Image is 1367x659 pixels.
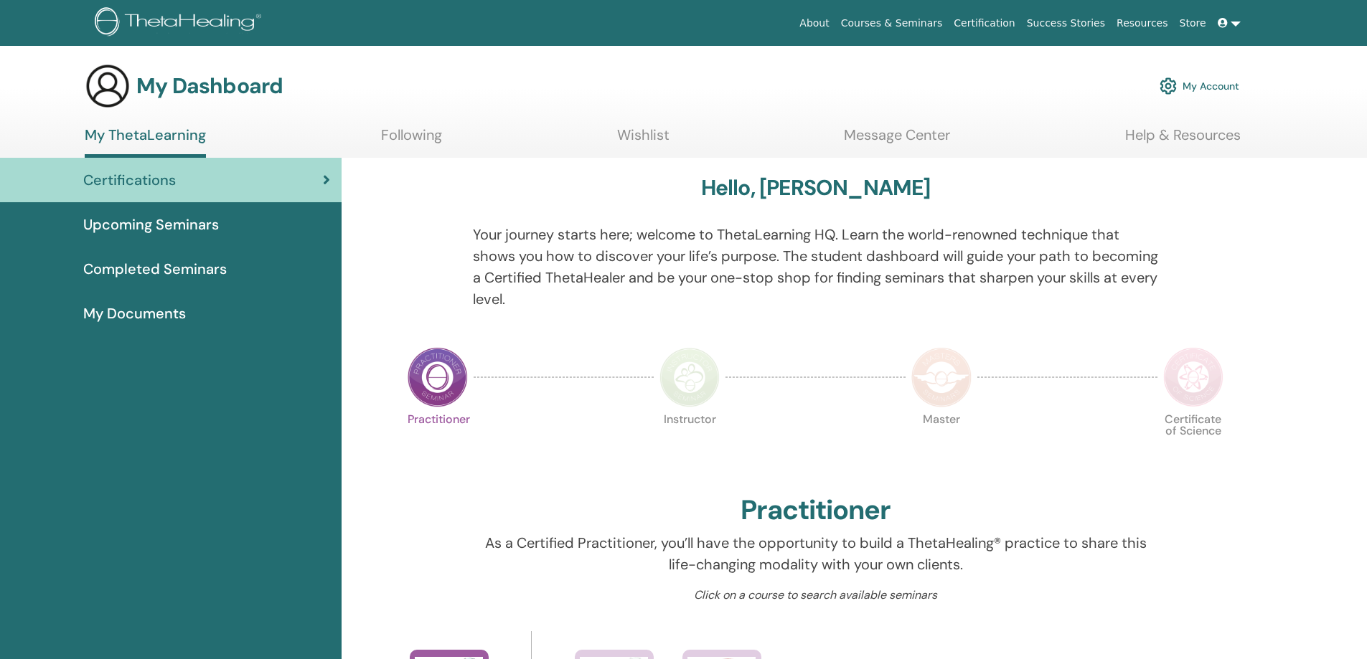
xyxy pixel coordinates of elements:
[1125,126,1241,154] a: Help & Resources
[473,224,1158,310] p: Your journey starts here; welcome to ThetaLearning HQ. Learn the world-renowned technique that sh...
[1021,10,1111,37] a: Success Stories
[844,126,950,154] a: Message Center
[911,347,972,407] img: Master
[408,414,468,474] p: Practitioner
[85,126,206,158] a: My ThetaLearning
[659,347,720,407] img: Instructor
[1174,10,1212,37] a: Store
[473,532,1158,575] p: As a Certified Practitioner, you’ll have the opportunity to build a ThetaHealing® practice to sha...
[911,414,972,474] p: Master
[83,258,227,280] span: Completed Seminars
[136,73,283,99] h3: My Dashboard
[741,494,891,527] h2: Practitioner
[408,347,468,407] img: Practitioner
[1163,414,1223,474] p: Certificate of Science
[948,10,1020,37] a: Certification
[473,587,1158,604] p: Click on a course to search available seminars
[659,414,720,474] p: Instructor
[95,7,266,39] img: logo.png
[701,175,931,201] h3: Hello, [PERSON_NAME]
[794,10,835,37] a: About
[381,126,442,154] a: Following
[1163,347,1223,407] img: Certificate of Science
[617,126,670,154] a: Wishlist
[835,10,949,37] a: Courses & Seminars
[1160,70,1239,102] a: My Account
[1111,10,1174,37] a: Resources
[83,303,186,324] span: My Documents
[83,169,176,191] span: Certifications
[85,63,131,109] img: generic-user-icon.jpg
[83,214,219,235] span: Upcoming Seminars
[1160,74,1177,98] img: cog.svg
